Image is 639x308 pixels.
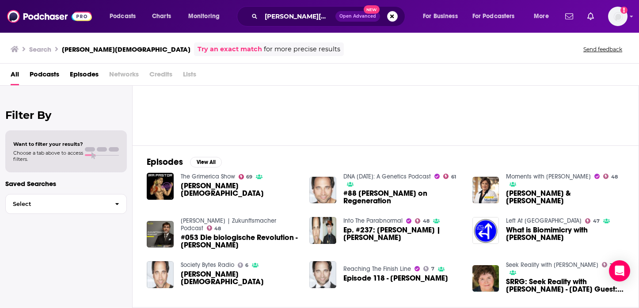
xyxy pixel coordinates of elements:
h2: Filter By [5,109,127,122]
span: [PERSON_NAME][DEMOGRAPHIC_DATA] [181,270,299,285]
img: SRRG: Seek Reality with Roberta Grimes - Today's Guest: Ira Pastor [472,265,499,292]
a: 25 [418,49,504,135]
span: Episode 118 - [PERSON_NAME] [343,274,448,282]
a: 53 [507,49,593,135]
a: 47 [585,218,600,224]
span: More [534,10,549,23]
a: The Grimerica Show [181,173,235,180]
a: Episode 118 - Ira Pastor [343,274,448,282]
a: What is Biomimicry with Ira Pastor [506,226,624,241]
a: Moments with Marianne [506,173,591,180]
span: 7 [431,267,434,271]
a: #053 Die biologische Revolution - Ira Pastor [147,221,174,248]
a: 7 [423,266,434,271]
img: IRA PASTOR [147,261,174,288]
span: 69 [246,175,252,179]
img: What is Biomimicry with Ira Pastor [472,217,499,244]
span: For Podcasters [472,10,515,23]
button: Show profile menu [608,7,628,26]
a: Sven Gabor Janszky | Zukunftsmacher Podcast [181,217,276,232]
span: Open Advanced [339,14,376,19]
span: 6 [245,263,248,267]
div: Open Intercom Messenger [609,260,630,281]
button: open menu [182,9,231,23]
button: open menu [103,9,147,23]
img: Ep. #237: Ira Pastor | Tristan Rimbaud [309,217,336,244]
span: 48 [611,175,618,179]
span: #88 [PERSON_NAME] on Regeneration [343,190,462,205]
span: Charts [152,10,171,23]
h3: [PERSON_NAME][DEMOGRAPHIC_DATA] [62,45,190,53]
svg: Add a profile image [620,7,628,14]
h3: Search [29,45,51,53]
a: 61 [443,174,456,179]
a: 48 [603,174,618,179]
img: Episode 118 - Ira Pastor [309,261,336,288]
a: Erin Dooley & Ira Pastor [506,190,624,205]
a: DNA Today: A Genetics Podcast [343,173,431,180]
div: Search podcasts, credits, & more... [245,6,414,27]
a: Society Bytes Radio [181,261,234,269]
a: 48 [415,218,430,224]
img: Erin Dooley & Ira Pastor [472,177,499,204]
a: Ira Pastor [147,173,174,200]
a: Ep. #237: Ira Pastor | Tristan Rimbaud [343,226,462,241]
a: Into The Parabnormal [343,217,403,224]
span: New [364,5,380,14]
a: #88 Ira Pastor on Regeneration [343,190,462,205]
span: for more precise results [264,44,340,54]
button: open menu [528,9,560,23]
button: open menu [417,9,469,23]
img: User Profile [608,7,628,26]
span: Choose a tab above to access filters. [13,150,83,162]
span: 48 [423,219,430,223]
p: Saved Searches [5,179,127,188]
span: [PERSON_NAME][DEMOGRAPHIC_DATA] [181,182,299,197]
a: Reaching The Finish Line [343,265,411,273]
button: Select [5,194,127,214]
a: 43 [151,49,237,135]
span: Credits [149,67,172,85]
span: #053 Die biologische Revolution - [PERSON_NAME] [181,234,299,249]
a: Try an exact match [198,44,262,54]
img: #88 Ira Pastor on Regeneration [309,177,336,204]
span: Podcasts [110,10,136,23]
a: EpisodesView All [147,156,222,167]
a: IRA PASTOR [181,270,299,285]
a: Episodes [70,67,99,85]
span: Select [6,201,108,207]
button: Send feedback [581,46,625,53]
span: 61 [451,175,456,179]
a: 6 [238,262,249,268]
button: Open AdvancedNew [335,11,380,22]
input: Search podcasts, credits, & more... [261,9,335,23]
span: What is Biomimicry with [PERSON_NAME] [506,226,624,241]
a: 42 [240,49,326,135]
button: open menu [467,9,528,23]
span: Networks [109,67,139,85]
a: Podcasts [30,67,59,85]
span: Ep. #237: [PERSON_NAME] | [PERSON_NAME] [343,226,462,241]
span: [PERSON_NAME] & [PERSON_NAME] [506,190,624,205]
span: Monitoring [188,10,220,23]
span: 47 [593,219,600,223]
a: Ira Pastor [181,182,299,197]
a: All [11,67,19,85]
img: Podchaser - Follow, Share and Rate Podcasts [7,8,92,25]
a: Charts [146,9,176,23]
a: Show notifications dropdown [562,9,577,24]
span: Lists [183,67,196,85]
a: Left At The Valley [506,217,582,224]
span: SRRG: Seek Reality with [PERSON_NAME] - [DATE] Guest: [PERSON_NAME] [506,278,624,293]
span: Logged in as JDulin [608,7,628,26]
